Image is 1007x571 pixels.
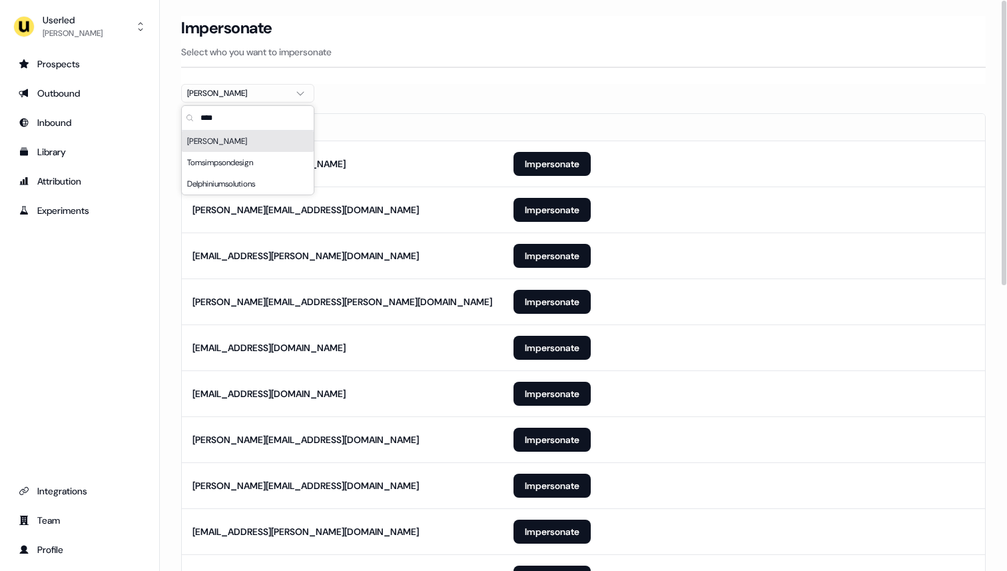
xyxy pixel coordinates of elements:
[19,175,141,188] div: Attribution
[513,474,591,498] button: Impersonate
[513,428,591,452] button: Impersonate
[43,27,103,40] div: [PERSON_NAME]
[181,45,986,59] p: Select who you want to impersonate
[182,173,314,195] div: Delphiniumsolutions
[513,152,591,176] button: Impersonate
[513,290,591,314] button: Impersonate
[11,83,149,104] a: Go to outbound experience
[19,204,141,217] div: Experiments
[182,131,314,152] div: [PERSON_NAME]
[513,382,591,406] button: Impersonate
[11,53,149,75] a: Go to prospects
[19,484,141,498] div: Integrations
[513,336,591,360] button: Impersonate
[192,387,346,400] div: [EMAIL_ADDRESS][DOMAIN_NAME]
[19,145,141,159] div: Library
[11,539,149,560] a: Go to profile
[11,11,149,43] button: Userled[PERSON_NAME]
[181,84,314,103] button: [PERSON_NAME]
[192,341,346,354] div: [EMAIL_ADDRESS][DOMAIN_NAME]
[19,116,141,129] div: Inbound
[11,200,149,221] a: Go to experiments
[19,57,141,71] div: Prospects
[182,152,314,173] div: Tomsimpsondesign
[513,198,591,222] button: Impersonate
[192,479,419,492] div: [PERSON_NAME][EMAIL_ADDRESS][DOMAIN_NAME]
[19,514,141,527] div: Team
[192,249,419,263] div: [EMAIL_ADDRESS][PERSON_NAME][DOMAIN_NAME]
[19,543,141,556] div: Profile
[19,87,141,100] div: Outbound
[192,433,419,446] div: [PERSON_NAME][EMAIL_ADDRESS][DOMAIN_NAME]
[192,295,492,308] div: [PERSON_NAME][EMAIL_ADDRESS][PERSON_NAME][DOMAIN_NAME]
[11,510,149,531] a: Go to team
[43,13,103,27] div: Userled
[513,244,591,268] button: Impersonate
[11,141,149,163] a: Go to templates
[513,520,591,544] button: Impersonate
[192,203,419,217] div: [PERSON_NAME][EMAIL_ADDRESS][DOMAIN_NAME]
[182,114,503,141] th: Email
[181,18,272,38] h3: Impersonate
[192,525,419,538] div: [EMAIL_ADDRESS][PERSON_NAME][DOMAIN_NAME]
[187,87,287,100] div: [PERSON_NAME]
[11,171,149,192] a: Go to attribution
[11,112,149,133] a: Go to Inbound
[11,480,149,502] a: Go to integrations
